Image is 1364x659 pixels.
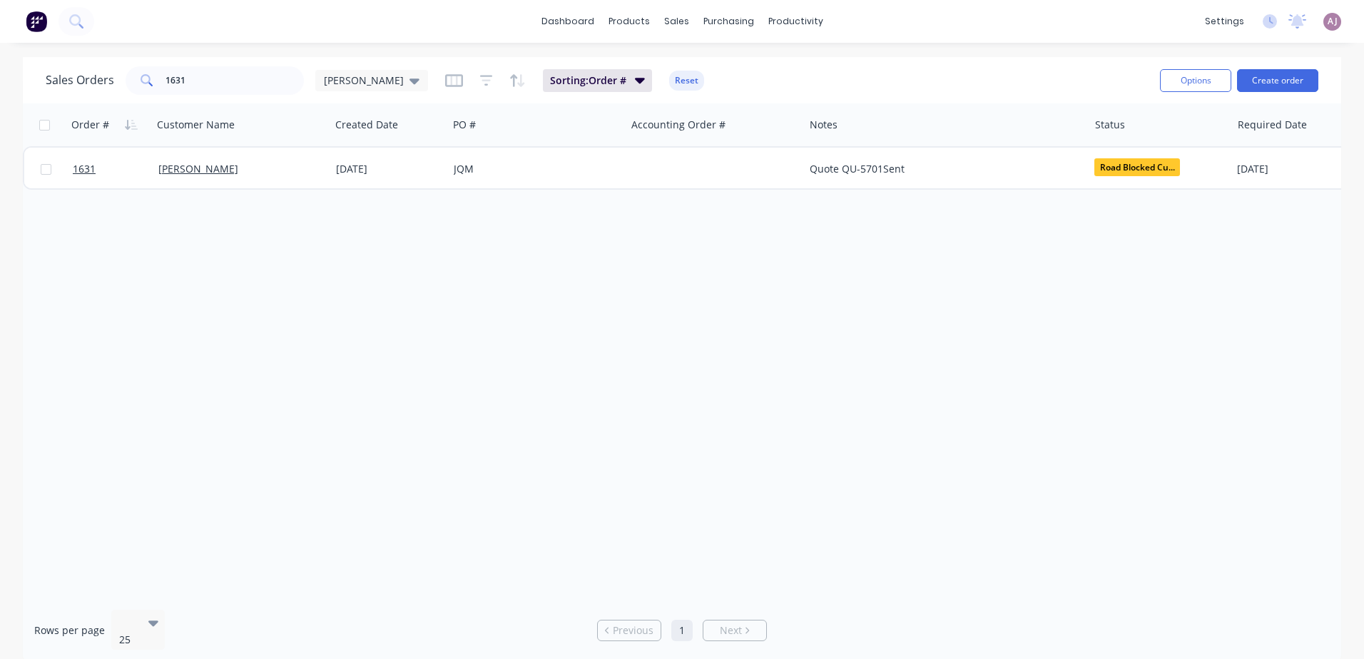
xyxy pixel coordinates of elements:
[1198,11,1251,32] div: settings
[1095,118,1125,132] div: Status
[119,633,136,647] div: 25
[157,118,235,132] div: Customer Name
[598,623,661,638] a: Previous page
[158,162,238,175] a: [PERSON_NAME]
[336,162,442,176] div: [DATE]
[550,73,626,88] span: Sorting: Order #
[1160,69,1231,92] button: Options
[761,11,830,32] div: productivity
[601,11,657,32] div: products
[1238,118,1307,132] div: Required Date
[657,11,696,32] div: sales
[810,162,1069,176] div: Quote QU-5701Sent
[1328,15,1338,28] span: AJ
[46,73,114,87] h1: Sales Orders
[671,620,693,641] a: Page 1 is your current page
[613,623,653,638] span: Previous
[26,11,47,32] img: Factory
[810,118,838,132] div: Notes
[696,11,761,32] div: purchasing
[71,118,109,132] div: Order #
[453,118,476,132] div: PO #
[73,162,96,176] span: 1631
[166,66,305,95] input: Search...
[324,73,404,88] span: [PERSON_NAME]
[591,620,773,641] ul: Pagination
[1237,162,1350,176] div: [DATE]
[720,623,742,638] span: Next
[335,118,398,132] div: Created Date
[73,148,158,190] a: 1631
[1237,69,1318,92] button: Create order
[1094,158,1180,176] span: Road Blocked Cu...
[534,11,601,32] a: dashboard
[669,71,704,91] button: Reset
[703,623,766,638] a: Next page
[454,162,612,176] div: JQM
[543,69,652,92] button: Sorting:Order #
[34,623,105,638] span: Rows per page
[631,118,726,132] div: Accounting Order #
